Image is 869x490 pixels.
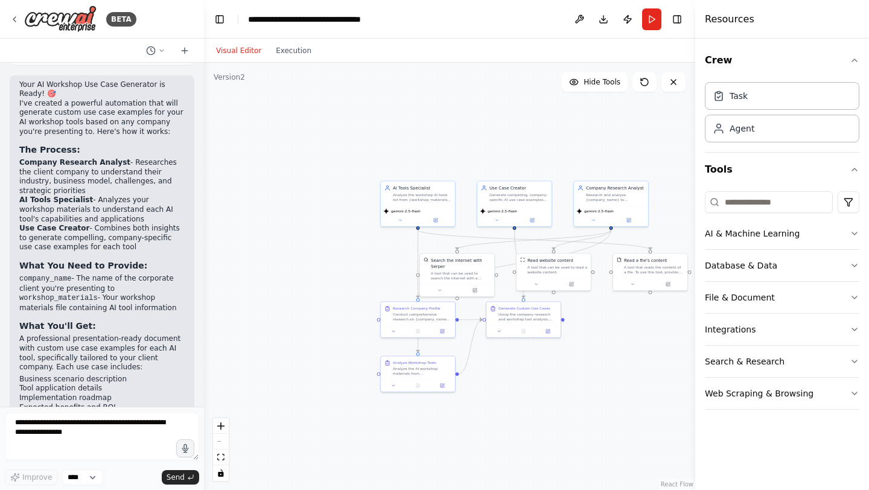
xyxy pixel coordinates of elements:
img: ScrapeWebsiteTool [520,258,525,262]
span: gemini-2.5-flash [391,209,421,214]
li: - The name of the corporate client you're presenting to [19,274,185,293]
li: Expected benefits and ROI [19,403,185,413]
div: Analyze Workshop Tools [393,360,436,365]
div: BETA [106,12,136,27]
button: Open in side panel [432,382,453,389]
button: Send [162,470,199,485]
strong: Company Research Analyst [19,158,130,167]
strong: The Process: [19,145,80,154]
span: Send [167,472,185,482]
span: gemini-2.5-flash [584,209,614,214]
p: A professional presentation-ready document with custom use case examples for each AI tool, specif... [19,334,185,372]
div: Research Company ProfileConduct comprehensive research on {company_name} to gather detailed infor... [380,302,456,339]
g: Edge from ea0bd3f3-1fd1-45e0-8293-78fafa3f7e51 to f6bbaefe-fd7e-4c9b-b87c-837de3cedec0 [459,317,483,377]
g: Edge from b5cbc6e9-90e8-4c84-ac63-309cc983c515 to 7f48b2c7-d999-41cd-869b-38c0f3503613 [551,230,614,250]
button: No output available [511,328,536,335]
button: No output available [405,328,430,335]
strong: What You'll Get: [19,321,96,331]
button: Tools [705,153,859,186]
button: Open in side panel [538,328,558,335]
div: ScrapeWebsiteToolRead website contentA tool that can be used to read a website content. [516,253,591,291]
div: Conduct comprehensive research on {company_name} to gather detailed information about their busin... [393,312,451,322]
button: Database & Data [705,250,859,281]
p: I've created a powerful automation that will generate custom use case examples for your AI worksh... [19,99,185,136]
strong: What You Need to Provide: [19,261,147,270]
div: AI Tools Specialist [393,185,451,191]
h4: Resources [705,12,754,27]
img: FileReadTool [617,258,622,262]
button: Open in side panel [515,217,550,224]
span: Hide Tools [584,77,620,87]
button: Open in side panel [419,217,453,224]
div: Task [730,90,748,102]
li: Implementation roadmap [19,393,185,403]
button: Click to speak your automation idea [176,439,194,457]
li: - Your workshop materials file containing AI tool information [19,293,185,313]
div: Version 2 [214,72,245,82]
h2: Your AI Workshop Use Case Generator is Ready! 🎯 [19,80,185,99]
div: FileReadToolRead a file's contentA tool that reads the content of a file. To use this tool, provi... [613,253,688,291]
span: Improve [22,472,52,482]
img: SerperDevTool [424,258,428,262]
button: No output available [405,382,430,389]
div: Analyze the workshop AI tools list from {workshop_materials} to understand each tool's capabiliti... [393,192,451,202]
button: Visual Editor [209,43,269,58]
div: A tool that can be used to search the internet with a search_query. Supports different search typ... [431,271,491,281]
button: Search & Research [705,346,859,377]
span: gemini-2.5-flash [488,209,517,214]
strong: AI Tools Specialist [19,196,93,204]
div: Read a file's content [624,258,667,264]
g: Edge from 7c461934-8108-416f-87b7-0400ca211345 to f6bbaefe-fd7e-4c9b-b87c-837de3cedec0 [512,230,527,298]
button: Hide right sidebar [669,11,686,28]
button: File & Document [705,282,859,313]
div: A tool that reads the content of a file. To use this tool, provide a 'file_path' parameter with t... [624,265,684,275]
button: Start a new chat [175,43,194,58]
button: Open in side panel [612,217,646,224]
button: zoom in [213,418,229,434]
g: Edge from b5cbc6e9-90e8-4c84-ac63-309cc983c515 to a5b74c02-f1c5-457c-a9d9-5c94cf2f3d6a [454,230,614,250]
div: Use Case Creator [489,185,548,191]
div: Company Research Analyst [586,185,645,191]
div: React Flow controls [213,418,229,481]
button: Crew [705,43,859,77]
div: Generate compelling, company-specific AI use case examples that demonstrate how each workshop too... [489,192,548,202]
code: company_name [19,275,71,283]
button: Hide Tools [562,72,628,92]
strong: Use Case Creator [19,224,89,232]
div: Generate Custom Use CasesUsing the company research and workshop tool analysis, create specific, ... [486,302,561,339]
div: Research and analyze {company_name} to understand their industry, business model, challenges, and... [586,192,645,202]
div: Research Company Profile [393,306,441,311]
button: Open in side panel [555,281,589,288]
div: Search the internet with Serper [431,258,491,270]
div: SerperDevToolSearch the internet with SerperA tool that can be used to search the internet with a... [419,253,495,297]
div: Agent [730,122,754,135]
li: Business scenario description [19,375,185,384]
button: Switch to previous chat [141,43,170,58]
button: fit view [213,450,229,465]
button: Integrations [705,314,859,345]
div: Company Research AnalystResearch and analyze {company_name} to understand their industry, busines... [573,181,649,227]
button: Improve [5,469,57,485]
button: Open in side panel [458,287,492,294]
div: Read website content [527,258,573,264]
g: Edge from 9accf771-b6d3-4290-a82c-1f8d74319ef0 to d5f32a68-cf75-46db-aaae-f529daf6ed6c [415,230,654,250]
li: - Researches the client company to understand their industry, business model, challenges, and str... [19,158,185,196]
g: Edge from 2f65a887-31ac-4910-b774-88f242e88871 to f6bbaefe-fd7e-4c9b-b87c-837de3cedec0 [459,317,483,323]
nav: breadcrumb [248,13,384,25]
button: Web Scraping & Browsing [705,378,859,409]
div: Crew [705,77,859,152]
button: Hide left sidebar [211,11,228,28]
a: React Flow attribution [661,481,693,488]
g: Edge from b5cbc6e9-90e8-4c84-ac63-309cc983c515 to 2f65a887-31ac-4910-b774-88f242e88871 [415,230,614,298]
div: A tool that can be used to read a website content. [527,265,587,275]
div: AI Tools SpecialistAnalyze the workshop AI tools list from {workshop_materials} to understand eac... [380,181,456,227]
button: Execution [269,43,319,58]
li: - Combines both insights to generate compelling, company-specific use case examples for each tool [19,224,185,252]
button: toggle interactivity [213,465,229,481]
li: Tool application details [19,384,185,393]
div: Generate Custom Use Cases [498,306,550,311]
div: Using the company research and workshop tool analysis, create specific, actionable, and compellin... [498,312,557,322]
div: Analyze the AI workshop materials from {workshop_materials} to extract detailed information about... [393,366,451,376]
div: Tools [705,186,859,419]
img: Logo [24,5,97,33]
